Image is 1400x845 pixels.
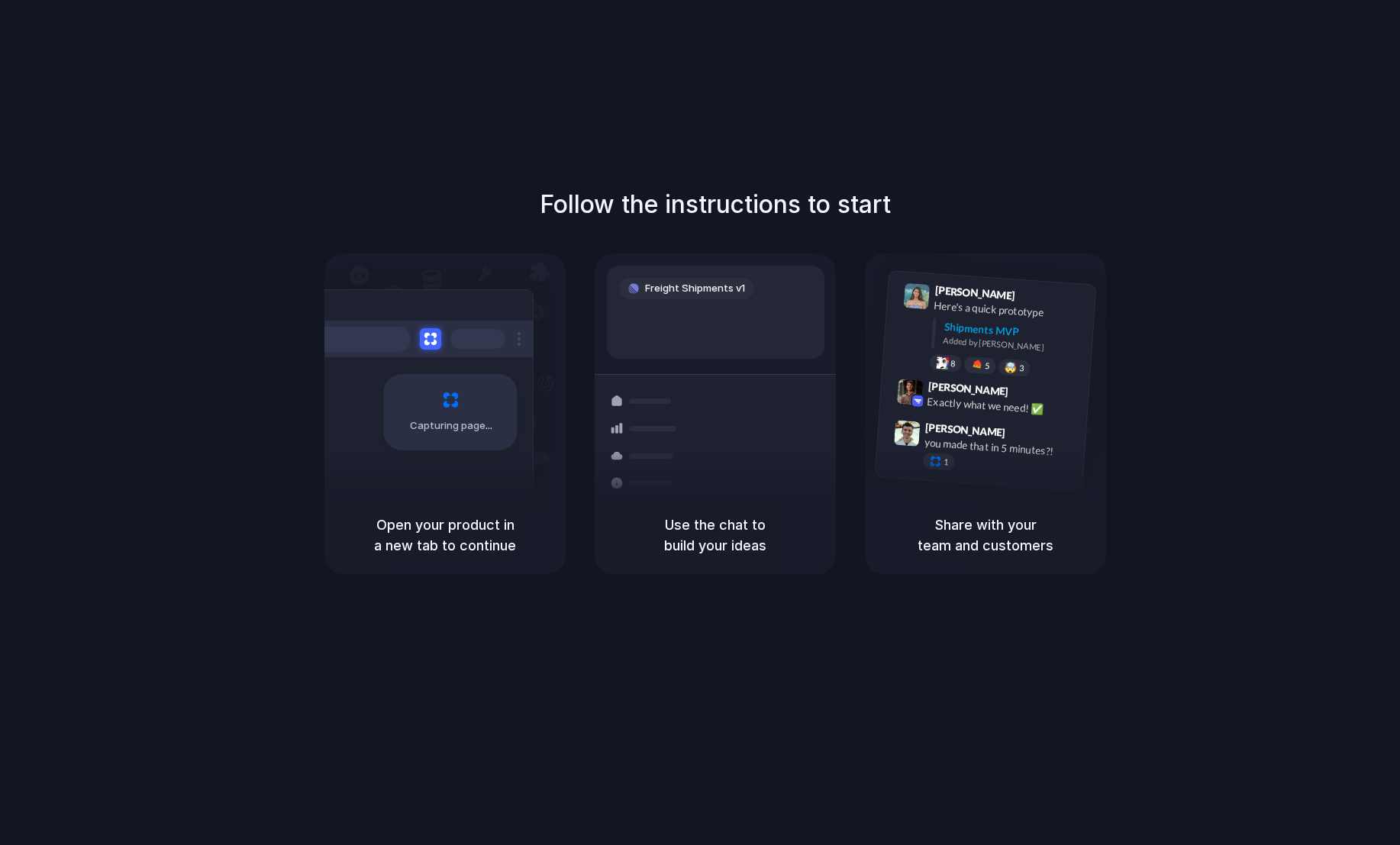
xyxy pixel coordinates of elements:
span: Freight Shipments v1 [645,281,745,296]
div: 🤯 [1005,362,1018,373]
span: 9:41 AM [1020,289,1051,308]
span: 3 [1019,364,1024,373]
span: Capturing page [410,418,495,434]
span: [PERSON_NAME] [927,378,1008,400]
span: [PERSON_NAME] [925,419,1006,441]
h5: Open your product in a new tab to continue [343,514,547,556]
div: you made that in 5 minutes?! [924,434,1076,460]
div: Shipments MVP [944,319,1085,344]
div: Exactly what we need! ✅ [927,394,1079,420]
span: 1 [944,458,949,466]
span: [PERSON_NAME] [934,282,1015,304]
h5: Share with your team and customers [883,514,1088,556]
h1: Follow the instructions to start [540,186,891,223]
span: 9:47 AM [1010,426,1041,444]
div: Here's a quick prototype [934,298,1086,324]
span: 8 [950,360,956,368]
span: 5 [985,362,990,370]
h5: Use the chat to build your ideas [613,514,818,556]
div: Added by [PERSON_NAME] [943,334,1083,356]
span: 9:42 AM [1013,385,1044,403]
